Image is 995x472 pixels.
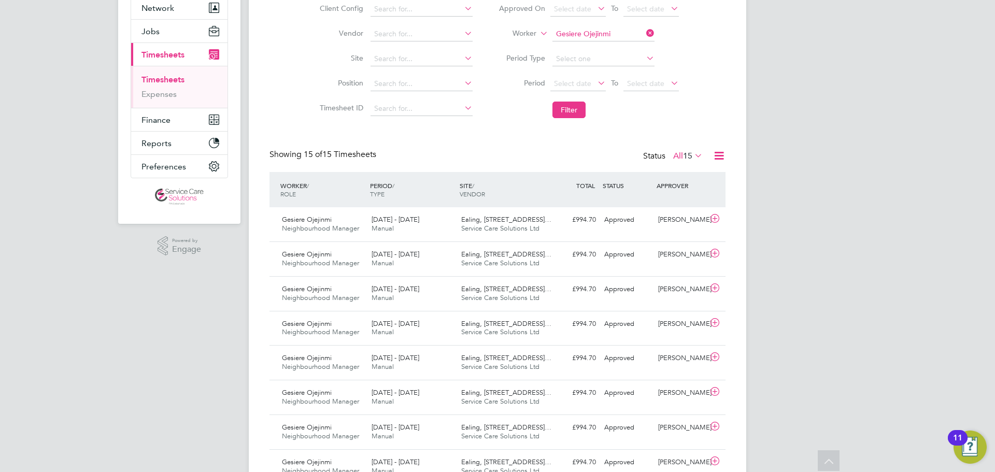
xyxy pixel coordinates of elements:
span: [DATE] - [DATE] [372,319,419,328]
div: £994.70 [546,419,600,436]
span: Service Care Solutions Ltd [461,397,539,406]
label: Position [317,78,363,88]
div: £994.70 [546,454,600,471]
label: Vendor [317,28,363,38]
span: ROLE [280,190,296,198]
div: WORKER [278,176,367,203]
label: Period Type [499,53,545,63]
div: Approved [600,316,654,333]
span: Neighbourhood Manager [282,259,359,267]
span: Neighbourhood Manager [282,397,359,406]
label: All [673,151,703,161]
div: £994.70 [546,246,600,263]
div: STATUS [600,176,654,195]
span: Powered by [172,236,201,245]
button: Filter [552,102,586,118]
div: Approved [600,211,654,228]
span: Manual [372,362,394,371]
div: Timesheets [131,66,228,108]
span: Manual [372,224,394,233]
span: Timesheets [141,50,184,60]
img: servicecare-logo-retina.png [155,189,204,205]
div: Approved [600,246,654,263]
span: Service Care Solutions Ltd [461,224,539,233]
span: Gesiere Ojejinmi [282,284,332,293]
label: Timesheet ID [317,103,363,112]
span: Ealing, [STREET_ADDRESS]… [461,284,551,293]
span: Neighbourhood Manager [282,327,359,336]
span: / [392,181,394,190]
div: £994.70 [546,316,600,333]
div: APPROVER [654,176,708,195]
div: 11 [953,438,962,451]
span: Gesiere Ojejinmi [282,457,332,466]
span: Network [141,3,174,13]
button: Open Resource Center, 11 new notifications [954,431,987,464]
span: Ealing, [STREET_ADDRESS]… [461,215,551,224]
span: Ealing, [STREET_ADDRESS]… [461,353,551,362]
div: [PERSON_NAME] [654,350,708,367]
span: Ealing, [STREET_ADDRESS]… [461,319,551,328]
span: Service Care Solutions Ltd [461,259,539,267]
input: Search for... [371,77,473,91]
span: Neighbourhood Manager [282,293,359,302]
span: Ealing, [STREET_ADDRESS]… [461,250,551,259]
span: To [608,2,621,15]
span: Gesiere Ojejinmi [282,319,332,328]
a: Timesheets [141,75,184,84]
div: Showing [269,149,378,160]
div: Approved [600,419,654,436]
span: / [472,181,474,190]
span: Service Care Solutions Ltd [461,327,539,336]
span: Service Care Solutions Ltd [461,293,539,302]
div: Approved [600,350,654,367]
div: £994.70 [546,281,600,298]
span: Ealing, [STREET_ADDRESS]… [461,457,551,466]
span: [DATE] - [DATE] [372,457,419,466]
div: Approved [600,454,654,471]
span: Service Care Solutions Ltd [461,432,539,440]
span: [DATE] - [DATE] [372,215,419,224]
div: Approved [600,384,654,402]
span: Manual [372,327,394,336]
div: £994.70 [546,350,600,367]
span: Manual [372,432,394,440]
a: Powered byEngage [158,236,202,256]
span: To [608,76,621,90]
div: £994.70 [546,384,600,402]
a: Go to home page [131,189,228,205]
span: VENDOR [460,190,485,198]
input: Search for... [371,102,473,116]
span: [DATE] - [DATE] [372,423,419,432]
span: Select date [554,79,591,88]
div: [PERSON_NAME] [654,281,708,298]
div: PERIOD [367,176,457,203]
span: Jobs [141,26,160,36]
span: Ealing, [STREET_ADDRESS]… [461,423,551,432]
input: Select one [552,52,655,66]
button: Finance [131,108,228,131]
span: Gesiere Ojejinmi [282,250,332,259]
input: Search for... [371,52,473,66]
div: Approved [600,281,654,298]
div: [PERSON_NAME] [654,246,708,263]
span: Manual [372,259,394,267]
span: / [307,181,309,190]
label: Period [499,78,545,88]
span: TOTAL [576,181,595,190]
span: Service Care Solutions Ltd [461,362,539,371]
a: Expenses [141,89,177,99]
div: [PERSON_NAME] [654,316,708,333]
div: [PERSON_NAME] [654,384,708,402]
span: Manual [372,397,394,406]
input: Search for... [371,27,473,41]
span: Select date [627,79,664,88]
span: 15 of [304,149,322,160]
span: Select date [627,4,664,13]
span: Engage [172,245,201,254]
div: [PERSON_NAME] [654,454,708,471]
span: [DATE] - [DATE] [372,284,419,293]
span: Preferences [141,162,186,171]
label: Client Config [317,4,363,13]
button: Jobs [131,20,228,42]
